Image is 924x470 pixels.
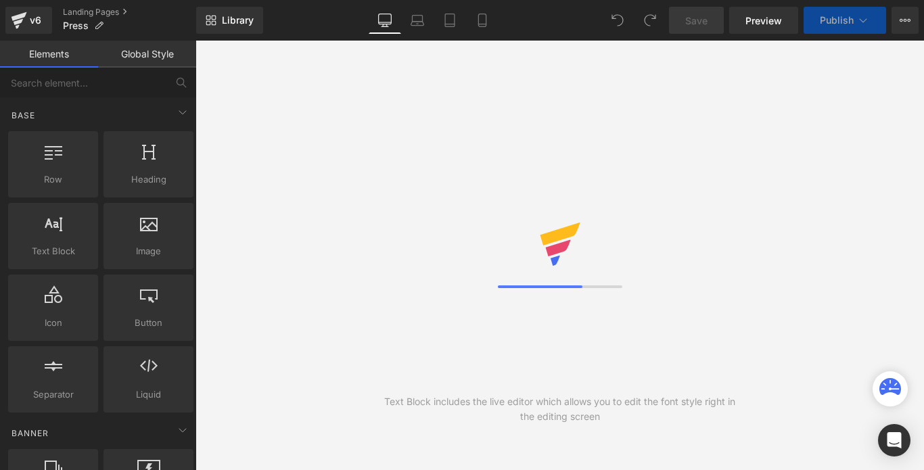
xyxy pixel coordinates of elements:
[12,244,94,258] span: Text Block
[804,7,886,34] button: Publish
[12,387,94,402] span: Separator
[10,109,37,122] span: Base
[729,7,798,34] a: Preview
[63,20,89,31] span: Press
[98,41,196,68] a: Global Style
[820,15,854,26] span: Publish
[892,7,919,34] button: More
[878,424,910,456] div: Open Intercom Messenger
[434,7,466,34] a: Tablet
[604,7,631,34] button: Undo
[377,394,742,424] div: Text Block includes the live editor which allows you to edit the font style right in the editing ...
[12,172,94,187] span: Row
[12,316,94,330] span: Icon
[108,387,189,402] span: Liquid
[5,7,52,34] a: v6
[222,14,254,26] span: Library
[637,7,664,34] button: Redo
[63,7,196,18] a: Landing Pages
[27,11,44,29] div: v6
[685,14,708,28] span: Save
[108,316,189,330] span: Button
[196,7,263,34] a: New Library
[401,7,434,34] a: Laptop
[108,244,189,258] span: Image
[108,172,189,187] span: Heading
[369,7,401,34] a: Desktop
[745,14,782,28] span: Preview
[466,7,499,34] a: Mobile
[10,427,50,440] span: Banner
